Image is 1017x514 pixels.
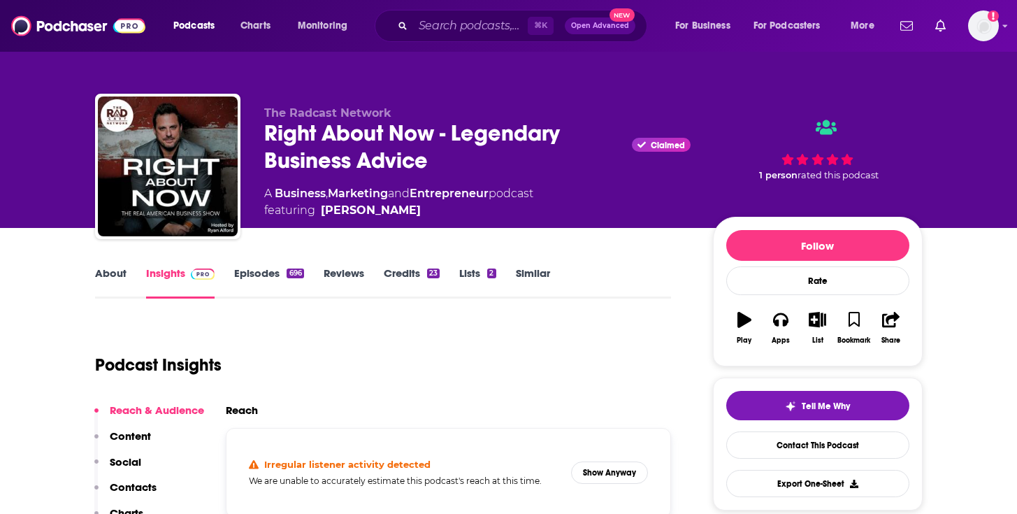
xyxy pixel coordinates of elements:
[726,303,763,353] button: Play
[872,303,909,353] button: Share
[275,187,326,200] a: Business
[324,266,364,299] a: Reviews
[326,187,328,200] span: ,
[98,97,238,236] img: Right About Now - Legendary Business Advice
[164,15,233,37] button: open menu
[328,187,388,200] a: Marketing
[487,269,496,278] div: 2
[413,15,528,37] input: Search podcasts, credits, & more...
[240,16,271,36] span: Charts
[968,10,999,41] span: Logged in as sophiak
[459,266,496,299] a: Lists2
[726,470,909,497] button: Export One-Sheet
[802,401,850,412] span: Tell Me Why
[321,202,421,219] div: [PERSON_NAME]
[388,10,661,42] div: Search podcasts, credits, & more...
[528,17,554,35] span: ⌘ K
[812,336,823,345] div: List
[571,22,629,29] span: Open Advanced
[264,202,533,219] span: featuring
[110,404,204,417] p: Reach & Audience
[226,404,258,417] h2: Reach
[191,269,215,280] img: Podchaser Pro
[799,303,835,353] button: List
[94,404,204,429] button: Reach & Audience
[772,336,790,345] div: Apps
[146,266,215,299] a: InsightsPodchaser Pro
[384,266,440,299] a: Credits23
[427,269,440,278] div: 23
[516,266,550,299] a: Similar
[264,185,533,219] div: A podcast
[713,106,923,194] div: 1 personrated this podcast
[763,303,799,353] button: Apps
[737,336,751,345] div: Play
[264,106,391,120] span: The Radcast Network
[726,391,909,420] button: tell me why sparkleTell Me Why
[571,462,648,484] button: Show Anyway
[665,15,748,37] button: open menu
[836,303,872,353] button: Bookmark
[988,10,999,22] svg: Add a profile image
[234,266,303,299] a: Episodes696
[231,15,279,37] a: Charts
[753,16,821,36] span: For Podcasters
[785,401,796,412] img: tell me why sparkle
[841,15,892,37] button: open menu
[94,455,141,481] button: Social
[759,170,798,180] span: 1 person
[94,429,151,455] button: Content
[388,187,410,200] span: and
[565,17,635,34] button: Open AdvancedNew
[726,431,909,459] a: Contact This Podcast
[110,455,141,469] p: Social
[110,480,157,494] p: Contacts
[287,269,303,278] div: 696
[249,476,561,486] h5: We are unable to accurately estimate this podcast's reach at this time.
[11,13,145,39] img: Podchaser - Follow, Share and Rate Podcasts
[410,187,489,200] a: Entrepreneur
[968,10,999,41] button: Show profile menu
[744,15,841,37] button: open menu
[94,480,157,506] button: Contacts
[675,16,730,36] span: For Business
[895,14,918,38] a: Show notifications dropdown
[173,16,215,36] span: Podcasts
[110,429,151,443] p: Content
[881,336,900,345] div: Share
[851,16,874,36] span: More
[726,230,909,261] button: Follow
[298,16,347,36] span: Monitoring
[264,459,431,470] h4: Irregular listener activity detected
[837,336,870,345] div: Bookmark
[798,170,879,180] span: rated this podcast
[610,8,635,22] span: New
[288,15,366,37] button: open menu
[930,14,951,38] a: Show notifications dropdown
[95,355,222,376] h1: Podcast Insights
[968,10,999,41] img: User Profile
[95,266,127,299] a: About
[726,266,909,295] div: Rate
[651,142,685,149] span: Claimed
